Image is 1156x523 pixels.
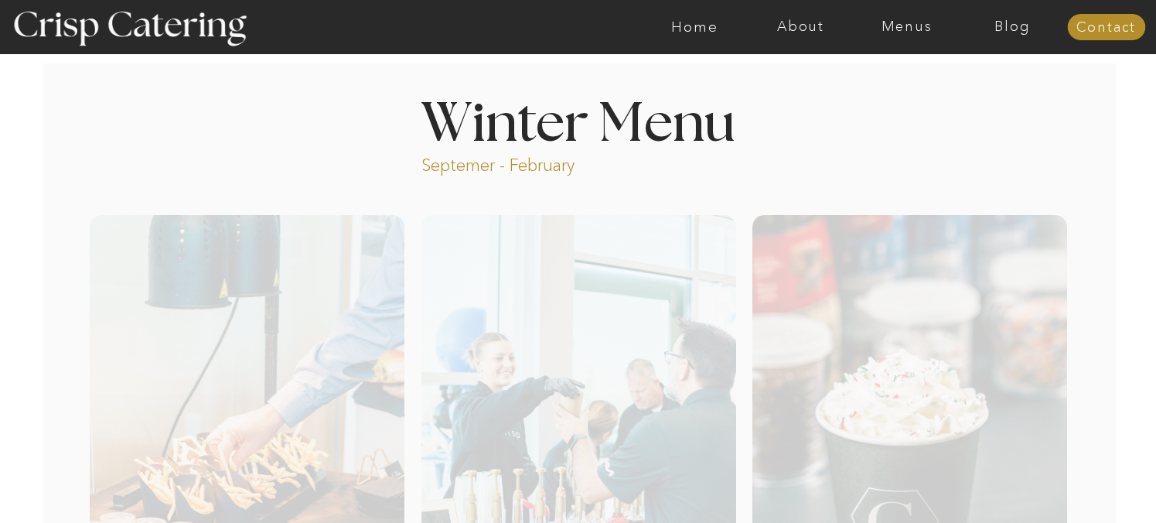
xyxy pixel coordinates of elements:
[1067,20,1145,36] a: Contact
[748,19,854,35] a: About
[363,97,793,143] h1: Winter Menu
[642,19,748,35] a: Home
[854,19,960,35] a: Menus
[421,154,634,172] p: Septemer - February
[960,19,1066,35] a: Blog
